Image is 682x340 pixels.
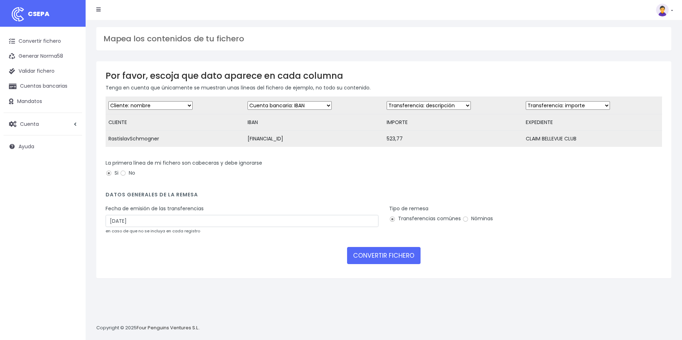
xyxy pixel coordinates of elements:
button: CONVERTIR FICHERO [347,247,421,264]
img: profile [656,4,669,16]
a: Cuentas bancarias [4,79,82,94]
label: Fecha de emisión de las transferencias [106,205,204,212]
label: Si [106,169,118,177]
label: La primera línea de mi fichero son cabeceras y debe ignorarse [106,159,262,167]
span: Ayuda [19,143,34,150]
a: Validar fichero [4,64,82,79]
td: IMPORTE [384,114,523,131]
td: EXPEDIENTE [523,114,662,131]
td: CLAIM BELLEVUE CLUB [523,131,662,147]
h3: Mapea los contenidos de tu fichero [103,34,664,43]
label: Transferencias comúnes [389,215,461,222]
span: CSEPA [28,9,50,18]
a: Convertir fichero [4,34,82,49]
td: IBAN [245,114,384,131]
td: 523,77 [384,131,523,147]
td: CLIENTE [106,114,245,131]
label: Tipo de remesa [389,205,428,212]
td: [FINANCIAL_ID] [245,131,384,147]
small: en caso de que no se incluya en cada registro [106,228,200,234]
label: No [120,169,135,177]
label: Nóminas [462,215,493,222]
span: Cuenta [20,120,39,127]
p: Tenga en cuenta que únicamente se muestran unas líneas del fichero de ejemplo, no todo su contenido. [106,84,662,92]
a: Four Penguins Ventures S.L. [137,324,199,331]
a: Mandatos [4,94,82,109]
img: logo [9,5,27,23]
a: Generar Norma58 [4,49,82,64]
a: Ayuda [4,139,82,154]
td: RastislavSchmogner [106,131,245,147]
p: Copyright © 2025 . [96,324,200,332]
h4: Datos generales de la remesa [106,192,662,201]
a: Cuenta [4,117,82,132]
h3: Por favor, escoja que dato aparece en cada columna [106,71,662,81]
